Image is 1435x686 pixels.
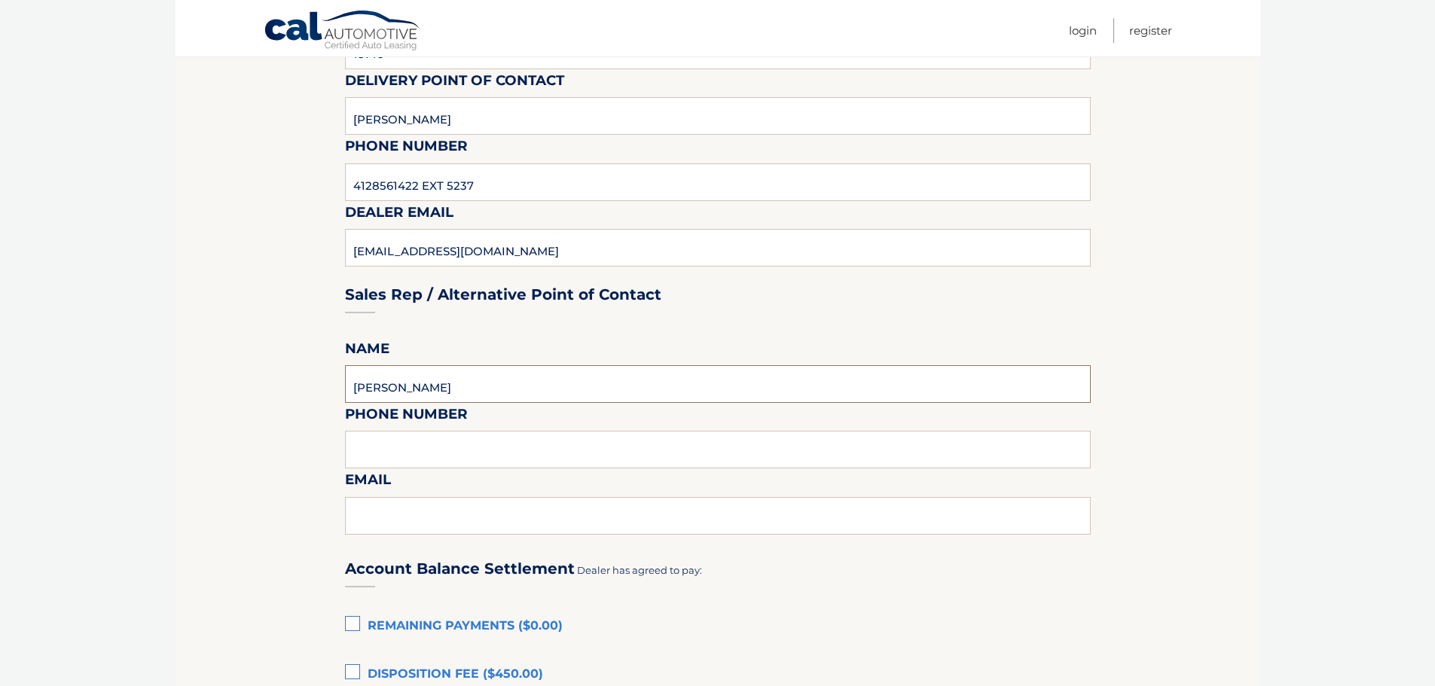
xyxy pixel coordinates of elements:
label: Phone Number [345,403,468,431]
label: Remaining Payments ($0.00) [345,611,1091,642]
label: Name [345,337,389,365]
a: Login [1069,18,1097,43]
span: Dealer has agreed to pay: [577,564,702,576]
a: Cal Automotive [264,10,422,53]
label: Dealer Email [345,201,453,229]
a: Register [1129,18,1172,43]
h3: Sales Rep / Alternative Point of Contact [345,285,661,304]
label: Email [345,468,391,496]
label: Phone Number [345,135,468,163]
label: Delivery Point of Contact [345,69,564,97]
h3: Account Balance Settlement [345,559,575,578]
